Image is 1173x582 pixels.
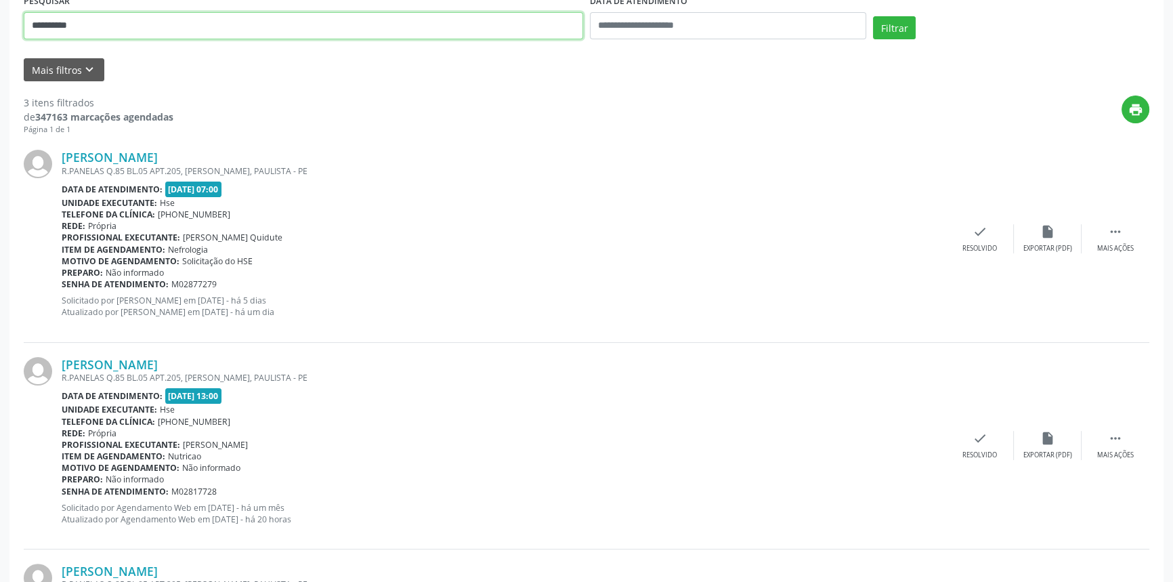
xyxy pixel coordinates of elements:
div: Resolvido [962,451,997,460]
p: Solicitado por [PERSON_NAME] em [DATE] - há 5 dias Atualizado por [PERSON_NAME] em [DATE] - há um... [62,295,946,318]
img: img [24,357,52,386]
b: Telefone da clínica: [62,209,155,220]
b: Data de atendimento: [62,184,163,195]
span: Hse [160,404,175,415]
div: Exportar (PDF) [1023,451,1072,460]
span: Nefrologia [168,244,208,255]
img: img [24,150,52,178]
span: Não informado [106,474,164,485]
b: Motivo de agendamento: [62,462,179,474]
span: [PHONE_NUMBER] [158,416,230,428]
i: keyboard_arrow_down [82,62,97,77]
b: Telefone da clínica: [62,416,155,428]
div: Mais ações [1097,244,1134,253]
span: M02817728 [171,486,217,497]
i:  [1108,224,1123,239]
b: Profissional executante: [62,439,180,451]
span: Não informado [106,267,164,278]
strong: 347163 marcações agendadas [35,110,173,123]
span: Própria [88,428,116,439]
b: Motivo de agendamento: [62,255,179,267]
a: [PERSON_NAME] [62,357,158,372]
span: Própria [88,220,116,232]
i: insert_drive_file [1040,431,1055,446]
i: print [1128,102,1143,117]
span: M02877279 [171,278,217,290]
b: Data de atendimento: [62,390,163,402]
a: [PERSON_NAME] [62,564,158,579]
b: Item de agendamento: [62,451,165,462]
b: Profissional executante: [62,232,180,243]
span: Nutricao [168,451,201,462]
div: de [24,110,173,124]
div: Página 1 de 1 [24,124,173,136]
div: Mais ações [1097,451,1134,460]
i: check [973,224,987,239]
span: Hse [160,197,175,209]
b: Preparo: [62,267,103,278]
button: Mais filtroskeyboard_arrow_down [24,58,104,82]
b: Rede: [62,220,85,232]
b: Unidade executante: [62,404,157,415]
b: Senha de atendimento: [62,278,169,290]
div: Resolvido [962,244,997,253]
span: Não informado [182,462,240,474]
i:  [1108,431,1123,446]
b: Item de agendamento: [62,244,165,255]
b: Preparo: [62,474,103,485]
div: 3 itens filtrados [24,96,173,110]
button: Filtrar [873,16,916,39]
span: [DATE] 07:00 [165,182,222,197]
a: [PERSON_NAME] [62,150,158,165]
i: check [973,431,987,446]
p: Solicitado por Agendamento Web em [DATE] - há um mês Atualizado por Agendamento Web em [DATE] - h... [62,502,946,525]
span: Solicitação do HSE [182,255,253,267]
span: [DATE] 13:00 [165,388,222,404]
div: R.PANELAS Q.85 BL.05 APT.205, [PERSON_NAME], PAULISTA - PE [62,372,946,383]
i: insert_drive_file [1040,224,1055,239]
b: Rede: [62,428,85,439]
b: Unidade executante: [62,197,157,209]
div: Exportar (PDF) [1023,244,1072,253]
span: [PERSON_NAME] [183,439,248,451]
b: Senha de atendimento: [62,486,169,497]
span: [PHONE_NUMBER] [158,209,230,220]
div: R.PANELAS Q.85 BL.05 APT.205, [PERSON_NAME], PAULISTA - PE [62,165,946,177]
button: print [1122,96,1149,123]
span: [PERSON_NAME] Quidute [183,232,282,243]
